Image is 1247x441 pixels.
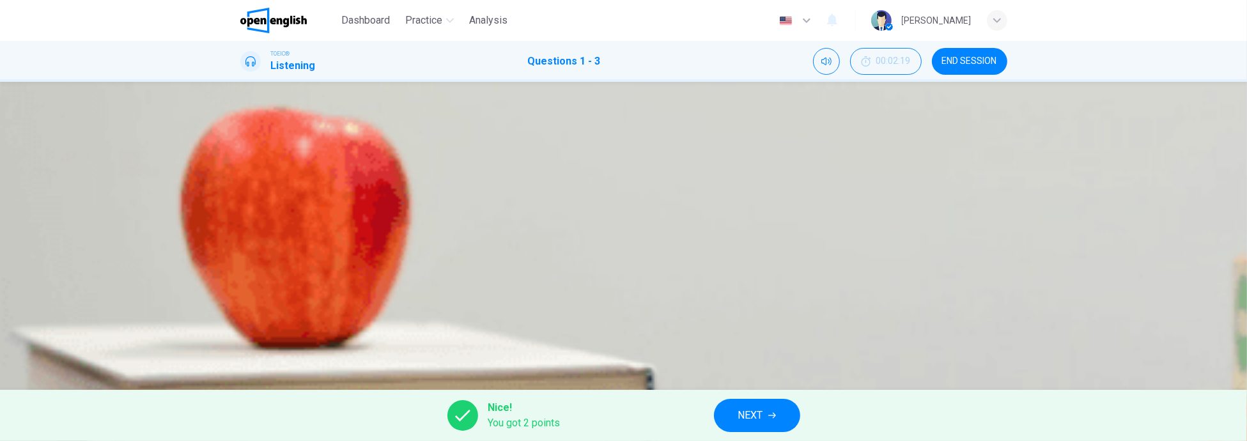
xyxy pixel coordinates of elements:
[528,54,601,69] h1: Questions 1 - 3
[902,13,972,28] div: [PERSON_NAME]
[813,48,840,75] div: Mute
[271,49,290,58] span: TOEIC®
[271,58,316,73] h1: Listening
[336,9,395,32] button: Dashboard
[738,406,763,424] span: NEXT
[469,13,507,28] span: Analysis
[942,56,997,66] span: END SESSION
[400,9,459,32] button: Practice
[714,399,800,432] button: NEXT
[850,48,922,75] button: 00:02:19
[871,10,892,31] img: Profile picture
[488,415,561,431] span: You got 2 points
[850,48,922,75] div: Hide
[405,13,442,28] span: Practice
[240,8,337,33] a: OpenEnglish logo
[932,48,1007,75] button: END SESSION
[240,8,307,33] img: OpenEnglish logo
[876,56,911,66] span: 00:02:19
[341,13,390,28] span: Dashboard
[778,16,794,26] img: en
[488,400,561,415] span: Nice!
[464,9,513,32] button: Analysis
